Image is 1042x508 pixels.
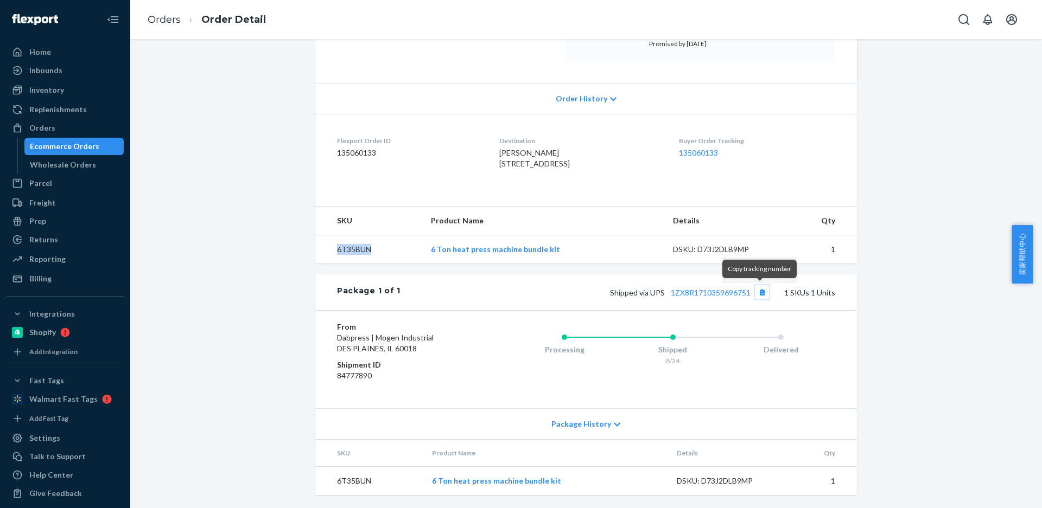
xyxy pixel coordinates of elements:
a: Reporting [7,250,124,268]
a: Help Center [7,466,124,484]
button: Fast Tags [7,372,124,389]
div: Billing [29,273,52,284]
button: Open Search Box [953,9,975,30]
span: Shipped via UPS [610,288,769,297]
th: Details [668,440,787,467]
th: Qty [783,207,857,235]
div: Talk to Support [29,451,86,462]
div: Returns [29,234,58,245]
a: Shopify [7,324,124,341]
div: Add Fast Tag [29,414,68,423]
div: Delivered [727,344,835,355]
div: 1 SKUs 1 Units [401,285,835,299]
div: Replenishments [29,104,87,115]
div: Prep [29,216,46,227]
span: Dabpress | Mogen Industrial DES PLAINES, IL 60018 [337,333,434,353]
span: [PERSON_NAME] [STREET_ADDRESS] [499,148,570,168]
a: Add Integration [7,345,124,358]
button: Integrations [7,305,124,323]
ol: breadcrumbs [139,4,275,36]
div: Integrations [29,308,75,319]
a: Returns [7,231,124,248]
div: DSKU: D73J2DLB9MP [673,244,775,255]
div: Walmart Fast Tags [29,394,98,404]
dt: Flexport Order ID [337,136,482,145]
div: Add Integration [29,347,78,356]
img: Flexport logo [12,14,58,25]
button: Give Feedback [7,485,124,502]
div: Package 1 of 1 [337,285,401,299]
a: 135060133 [679,148,718,157]
div: Give Feedback [29,488,82,499]
a: 1ZX8R1710359696751 [671,288,751,297]
a: Inbounds [7,62,124,79]
div: Settings [29,433,60,443]
span: Copy tracking number [728,265,791,273]
div: Reporting [29,254,66,265]
div: Fast Tags [29,375,64,386]
dt: Destination [499,136,661,145]
a: Inventory [7,81,124,99]
div: Shipped [619,344,727,355]
td: 6T35BUN [315,467,423,496]
div: Wholesale Orders [30,159,96,170]
a: Prep [7,213,124,230]
button: Open account menu [1001,9,1022,30]
th: Product Name [422,207,664,235]
dd: 84777890 [337,370,467,381]
div: Shopify [29,327,56,338]
a: Settings [7,429,124,447]
a: Replenishments [7,101,124,118]
div: Freight [29,197,56,208]
dt: From [337,321,467,332]
dd: 135060133 [337,147,482,158]
td: 1 [783,235,857,264]
td: 1 [787,467,857,496]
div: Inventory [29,85,64,95]
a: Walmart Fast Tags [7,390,124,408]
a: Home [7,43,124,61]
a: Parcel [7,175,124,192]
button: 卖家帮助中心 [1012,225,1033,284]
span: Order History [556,93,607,104]
a: 6 Ton heat press machine bundle kit [431,245,560,254]
dt: Shipment ID [337,359,467,370]
div: Ecommerce Orders [30,141,99,152]
th: SKU [315,440,423,467]
span: Package History [551,419,611,429]
div: Home [29,47,51,57]
div: Help Center [29,470,73,480]
th: Details [664,207,784,235]
button: Close Navigation [102,9,124,30]
button: Open notifications [977,9,999,30]
a: Freight [7,194,124,211]
th: Qty [787,440,857,467]
div: Parcel [29,178,52,189]
a: Orders [7,119,124,137]
p: Promised by [DATE] [649,39,752,48]
div: DSKU: D73J2DLB9MP [677,475,779,486]
a: Orders [148,14,181,25]
dt: Buyer Order Tracking [679,136,835,145]
div: Processing [510,344,619,355]
div: Inbounds [29,65,62,76]
td: 6T35BUN [315,235,422,264]
th: Product Name [423,440,668,467]
a: Billing [7,270,124,287]
a: Add Fast Tag [7,412,124,425]
a: Ecommerce Orders [24,138,124,155]
button: Copy tracking number [755,285,769,299]
a: Order Detail [201,14,266,25]
th: SKU [315,207,422,235]
div: Orders [29,123,55,133]
div: 8/24 [619,356,727,365]
a: Wholesale Orders [24,156,124,173]
a: Talk to Support [7,448,124,465]
a: 6 Ton heat press machine bundle kit [432,476,561,485]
